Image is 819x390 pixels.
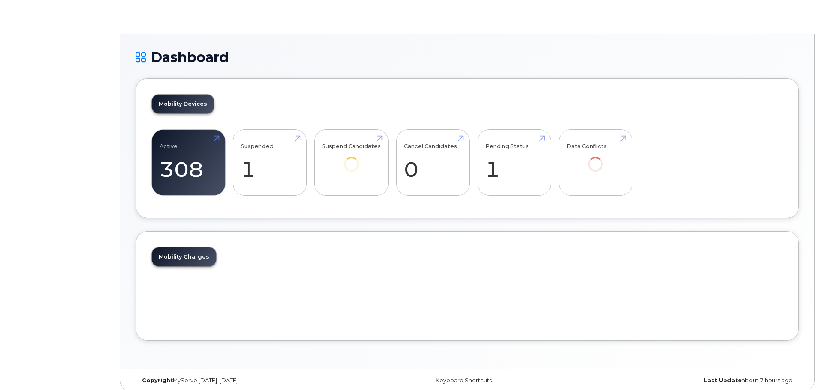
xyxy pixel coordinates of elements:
[136,50,799,65] h1: Dashboard
[241,134,299,191] a: Suspended 1
[160,134,217,191] a: Active 308
[322,134,381,184] a: Suspend Candidates
[578,377,799,384] div: about 7 hours ago
[436,377,492,384] a: Keyboard Shortcuts
[485,134,543,191] a: Pending Status 1
[152,95,214,113] a: Mobility Devices
[567,134,624,184] a: Data Conflicts
[152,247,216,266] a: Mobility Charges
[704,377,742,384] strong: Last Update
[136,377,357,384] div: MyServe [DATE]–[DATE]
[142,377,173,384] strong: Copyright
[404,134,462,191] a: Cancel Candidates 0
